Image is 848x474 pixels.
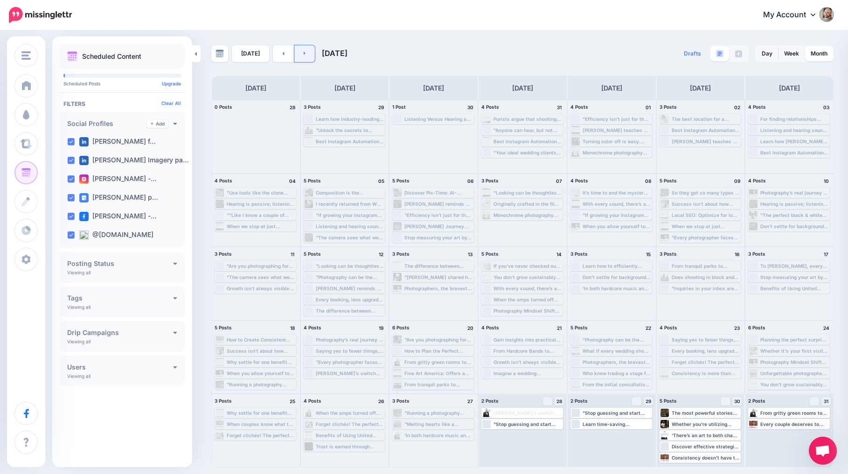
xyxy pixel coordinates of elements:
[760,201,829,207] div: Hearing is passive; listening is intentional. Looking skims the surface; seeing dives deep. [PERS...
[555,250,564,258] h4: 14
[494,263,562,269] div: If you've never checked out a Think Tank Photo bag, check this out Read more 👉 [URL]
[821,103,831,112] h4: 03
[481,104,499,110] span: 4 Posts
[304,398,321,404] span: 4 Posts
[316,308,384,314] div: The difference between struggling to keep up and thriving on Instagram? Automation done right. Ou...
[494,139,562,144] div: Best Instagram Automation Tools Compared: ManyChat, [DOMAIN_NAME], and Inro Social Read more 👉 [U...
[672,263,740,269] div: From tranquil parks to historic estates and bustling downtown streets, each location provides a u...
[404,212,473,218] div: "Efficiency isn’t just for the office, it belongs on your travels too! Let [PERSON_NAME] show you...
[672,116,740,122] div: The best location for a proposal is the one that means the most to you. Read more 👉 [URL][DOMAIN_...
[481,398,499,404] span: 2 Posts
[404,223,473,229] div: [PERSON_NAME] Journey From Punk & Hardcore Shows to Weddings Read more 👉 [URL]
[316,410,384,416] div: When the amps turned off and the cameras started rolling, [PERSON_NAME] discovered that the same ...
[821,177,831,185] h4: 10
[672,139,740,144] div: [PERSON_NAME] teaches us that looking is only the beginning. To see is to notice the nuance, embr...
[466,177,475,185] h4: 06
[404,201,473,207] div: [PERSON_NAME] reminds us: To listen is to respect; to hear is just to register noise. To see is t...
[404,337,473,342] div: "Are you photographing for applause or for impact? Sustainable growth means shifting from people-...
[227,263,295,269] div: "Are you photographing for applause or for impact? Sustainable growth means shifting from people-...
[227,201,295,207] div: Hearing is passive; listening is intentional. Looking skims the surface; seeing dives deep. [PERS...
[660,251,677,257] span: 3 Posts
[672,223,740,229] div: When we stop at just looking, we miss the magic that comes from truly seeing. [PERSON_NAME] chall...
[215,104,232,110] span: 0 Posts
[466,324,475,332] h4: 20
[392,251,410,257] span: 3 Posts
[748,398,765,404] span: 2 Posts
[583,223,651,229] div: When you allow yourself to say no to what’s not aligned, opportunities, clients, even editing sty...
[9,7,72,23] img: Missinglettr
[322,49,348,58] span: [DATE]
[555,103,564,112] h4: 31
[756,46,778,61] a: Day
[494,359,562,365] div: Growth isn’t always visible, it’s in the lessons, the pivots, the moments you choose rest over hu...
[494,212,562,218] div: Monochrome photography draws us in because it mimics the way memory works—fragmented, emotional, ...
[512,83,533,94] h4: [DATE]
[316,190,384,195] div: Composition is the placement or arrangement of visual elements or ingredients in a work of art, a...
[583,116,651,122] div: "Efficiency isn’t just for the office, it belongs on your travels too! Let [PERSON_NAME] show you...
[232,45,269,62] a: [DATE]
[67,373,90,379] p: Viewing all
[583,286,651,291] div: ‘In both hardcore music and weddings, emotion is everything,’ says [PERSON_NAME]. Dive into his j...
[760,393,829,398] div: A thriving wedding photography business comes down to the little details. From prep emails to tim...
[79,174,89,184] img: instagram-square.png
[316,223,384,229] div: Listening and hearing sound similar, but [PERSON_NAME] explains how they’re worlds apart. If you’...
[672,337,740,342] div: Saying yes to fewer things, but with your whole heart, creates more space for growth than saying ...
[67,304,90,310] p: Viewing all
[316,359,384,365] div: "Every photographer faces burnout; sustainable growth is about building resilience, not just a bi...
[555,177,564,185] h4: 07
[227,421,295,427] div: When couples know what to expect, the magic really happens. [PERSON_NAME] breaks down her end-to-...
[288,250,297,258] h4: 11
[404,274,473,280] div: "[PERSON_NAME] shared his unconventional transition from music to photography and how his introve...
[556,399,562,404] span: 28
[494,370,562,376] div: Imagine a wedding photography experience where every couple feels like they’re your only client. ...
[304,104,321,110] span: 3 Posts
[79,156,189,165] label: [PERSON_NAME] Imagery pa…
[583,410,651,416] div: "Stop guessing and start scaling. From auto-DMs to effortless scheduling, we break down the stren...
[684,51,701,56] span: Drafts
[748,325,765,330] span: 6 Posts
[466,103,475,112] h4: 30
[672,235,740,240] div: "Every photographer faces burnout; sustainable growth is about building resilience, not just a bi...
[334,83,355,94] h4: [DATE]
[79,212,157,221] label: [PERSON_NAME] -…
[227,359,295,365] div: Why settle for one benefit when you can get them all? With the United MileagePlus Credit Card, ph...
[67,295,173,301] h4: Tags
[494,286,562,291] div: With every sound, there’s a story. With every scene, there’s a secret. [PERSON_NAME] shows us how...
[423,83,444,94] h4: [DATE]
[63,81,181,86] p: Scheduled Posts
[570,251,588,257] span: 3 Posts
[583,201,651,207] div: With every sound, there’s a story. With every scene, there’s a secret. [PERSON_NAME] shows us how...
[760,127,829,133] div: Listening and hearing sound similar, but [PERSON_NAME] explains how they’re worlds apart. If you’...
[672,444,740,449] div: Discover effective strategies for optimizing album design and sales. Read more 👉 [URL]
[376,103,386,112] h4: 29
[481,251,499,257] span: 5 Posts
[732,324,742,332] h4: 23
[466,250,475,258] h4: 13
[404,421,473,427] div: "Melting hearts like a summer ice cream cone, your Jersey Shore proposal is about more than a rin...
[21,51,31,60] img: menu.png
[227,370,295,376] div: When you allow yourself to say no to what’s not aligned, opportunities, clients, even editing sty...
[392,178,410,183] span: 5 Posts
[494,410,562,416] div: [PERSON_NAME]’s switch from heavy riffs to heartfelt vows is proof that your creative path is nev...
[245,83,266,94] h4: [DATE]
[760,190,829,195] div: Photography’s real journey is learning to invest in yourself, your skills, your vision, your well...
[404,432,473,438] div: ‘In both hardcore music and weddings, emotion is everything,’ says [PERSON_NAME]. Dive into his j...
[732,397,742,405] a: 30
[316,201,384,207] div: I recently returned from WPPI in [GEOGRAPHIC_DATA] and had the opportunity to test the Darklight ...
[67,120,147,127] h4: Social Profiles
[79,156,89,165] img: linkedin-square.png
[732,103,742,112] h4: 02
[583,337,651,342] div: "Photography can be the door to burnout or to balance. The difference lies in your mindset. Susta...
[392,398,410,404] span: 3 Posts
[404,359,473,365] div: From gritty green rooms to grand wedding halls, [PERSON_NAME] proves that you don’t need to choos...
[672,370,740,376] div: Consistency is more than showing up, it’s about proactive planning, thoughtful follow-ups, and ex...
[748,251,765,257] span: 3 Posts
[316,337,384,342] div: Photography’s real journey is learning to invest in yourself, your skills, your vision, your well...
[316,286,384,291] div: [PERSON_NAME] reminds us: To listen is to respect; to hear is just to register noise. To see is t...
[316,297,384,302] div: Every booking, lens upgrade, or editing software subscription you pay for with your United Mileag...
[672,432,740,438] div: ‘There’s an art to both chaos and order,’ [PERSON_NAME] admits, reflecting on his time balancing ...
[67,260,173,267] h4: Posting Status
[760,212,829,218] div: "The perfect black & white editing style makes even the most familiar scenes feel brand new. It’s...
[494,297,562,302] div: When the amps turned off and the cameras started rolling, [PERSON_NAME] discovered that the same ...
[404,410,473,416] div: "Running a photography business means seizing opportunities wherever they arise. The United Milea...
